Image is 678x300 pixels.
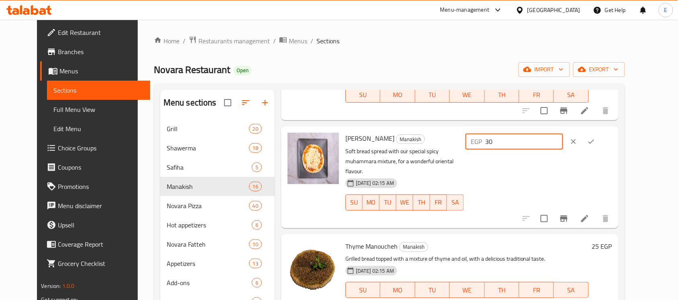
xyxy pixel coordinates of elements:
span: SU [349,284,377,296]
span: Grocery Checklist [58,259,144,268]
a: Promotions [40,177,150,196]
span: [DATE] 02:15 AM [353,179,397,187]
div: items [252,162,262,172]
span: Edit Menu [53,124,144,134]
span: MO [384,89,412,101]
span: MO [384,284,412,296]
span: [PERSON_NAME] [345,132,394,144]
nav: breadcrumb [154,36,625,46]
img: Thyme Manoucheh [288,241,339,292]
span: E [664,6,668,14]
button: export [573,62,625,77]
div: Safiha5 [160,158,275,177]
button: FR [430,195,447,211]
div: Hot appetizers [167,220,252,230]
div: Appetizers13 [160,254,275,273]
button: WE [450,87,484,103]
span: 20 [249,125,261,133]
p: EGP [471,137,482,146]
div: [GEOGRAPHIC_DATA] [527,6,580,14]
button: clear [565,133,582,150]
span: Version: [41,281,61,291]
div: Grill [167,124,249,134]
p: Grilled bread topped with a mixture of thyme and oil, with a delicious traditional taste. [345,254,589,264]
button: MO [380,87,415,103]
button: Add section [255,93,275,112]
button: TU [415,87,450,103]
div: Manakish16 [160,177,275,196]
span: Appetizers [167,259,249,268]
a: Choice Groups [40,138,150,158]
a: Menus [279,36,307,46]
span: SA [557,89,585,101]
span: Edit Restaurant [58,28,144,37]
a: Edit Restaurant [40,23,150,42]
button: TH [485,87,519,103]
span: 16 [249,183,261,191]
button: delete [596,209,615,228]
div: items [249,143,262,153]
button: TH [485,282,519,298]
span: Novara Fatteh [167,239,249,249]
span: Select to update [536,102,553,119]
span: Choice Groups [58,143,144,153]
span: TH [417,197,427,208]
span: Menus [289,36,307,46]
button: TU [380,195,396,211]
button: import [519,62,570,77]
li: / [310,36,313,46]
span: Sections [317,36,339,46]
button: SA [447,195,464,211]
div: Manakish [399,242,428,252]
span: Add-ons [167,278,252,288]
div: Manakish [396,134,425,144]
span: 6 [252,221,261,229]
span: TH [488,284,516,296]
span: Select all sections [219,94,236,111]
img: Muhammara Manoucheh [288,133,339,184]
span: Full Menu View [53,105,144,114]
h6: 25 EGP [592,241,612,252]
span: Safiha [167,162,252,172]
button: SU [345,87,380,103]
span: Sort sections [236,93,255,112]
span: Sections [53,85,144,95]
span: Novara Pizza [167,201,249,211]
button: FR [519,282,554,298]
span: Manakish [400,242,428,251]
a: Coupons [40,158,150,177]
button: Branch-specific-item [554,101,574,120]
span: 40 [249,202,261,210]
span: Shawerma [167,143,249,153]
span: 5 [252,164,261,171]
div: Shawerma18 [160,138,275,158]
a: Home [154,36,180,46]
span: Upsell [58,220,144,230]
span: Menu disclaimer [58,201,144,211]
span: SA [557,284,585,296]
span: 6 [252,279,261,287]
a: Coverage Report [40,235,150,254]
button: TH [413,195,430,211]
span: SU [349,197,359,208]
div: items [249,259,262,268]
span: Menus [59,66,144,76]
span: Branches [58,47,144,57]
span: Thyme Manoucheh [345,240,398,252]
span: WE [453,284,481,296]
a: Full Menu View [47,100,150,119]
button: MO [363,195,380,211]
span: 10 [249,241,261,248]
a: Menu disclaimer [40,196,150,215]
a: Menus [40,61,150,81]
button: delete [596,101,615,120]
span: Open [233,67,252,74]
div: Manakish [167,182,249,191]
button: SU [345,195,363,211]
a: Edit Menu [47,119,150,138]
button: SA [554,87,588,103]
button: SU [345,282,380,298]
